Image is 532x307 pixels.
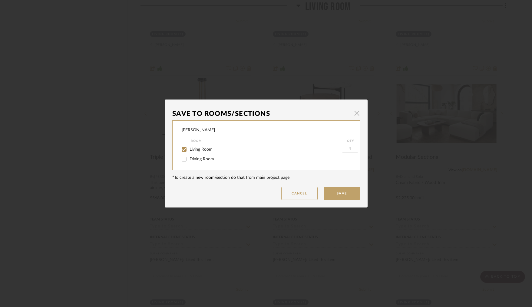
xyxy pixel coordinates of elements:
dialog-header: Save To Rooms/Sections [172,107,360,120]
button: Close [351,107,363,119]
span: Dining Room [190,157,214,161]
div: QTY [342,137,359,145]
button: Cancel [281,187,318,200]
button: Save [324,187,360,200]
div: [PERSON_NAME] [182,127,215,133]
div: Save To Rooms/Sections [172,107,351,120]
span: Living Room [190,147,213,152]
div: Room [191,137,342,145]
div: *To create a new room/section do that from main project page [172,175,360,181]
